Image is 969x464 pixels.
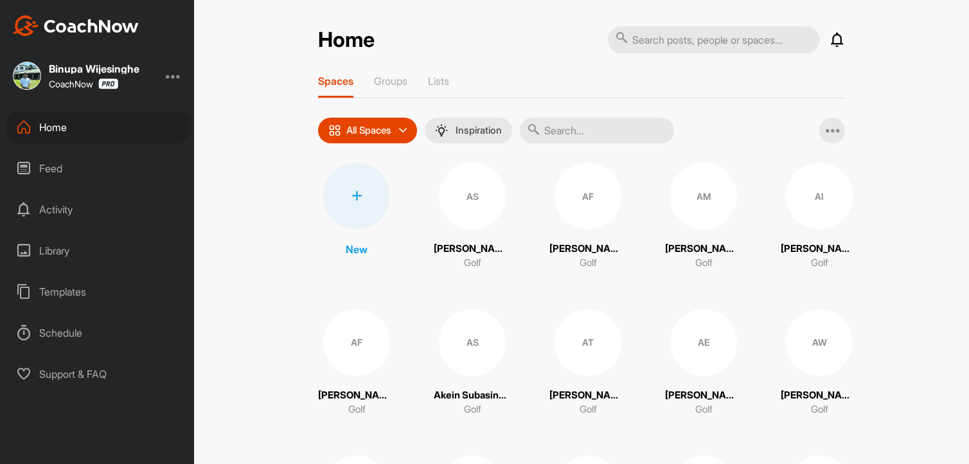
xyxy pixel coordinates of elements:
[549,163,627,271] a: AF[PERSON_NAME]Golf
[434,163,511,271] a: AS[PERSON_NAME]Golf
[464,256,481,271] p: Golf
[811,256,828,271] p: Golf
[695,402,713,417] p: Golf
[520,118,674,143] input: Search...
[13,15,139,36] img: CoachNow
[665,163,742,271] a: AM[PERSON_NAME]Golf
[7,111,188,143] div: Home
[435,124,448,137] img: menuIcon
[318,309,395,417] a: AF[PERSON_NAME]Golf
[318,388,395,403] p: [PERSON_NAME]
[670,163,737,229] div: AM
[439,309,506,376] div: AS
[580,402,597,417] p: Golf
[374,75,407,87] p: Groups
[328,124,341,137] img: icon
[434,309,511,417] a: ASAkein SubasingheGolf
[318,75,353,87] p: Spaces
[456,125,502,136] p: Inspiration
[7,152,188,184] div: Feed
[7,235,188,267] div: Library
[346,242,368,257] p: New
[695,256,713,271] p: Golf
[428,75,449,87] p: Lists
[781,388,858,403] p: [PERSON_NAME]
[439,163,506,229] div: AS
[7,358,188,390] div: Support & FAQ
[464,402,481,417] p: Golf
[323,309,390,376] div: AF
[608,26,820,53] input: Search posts, people or spaces...
[670,309,737,376] div: AE
[781,163,858,271] a: AI[PERSON_NAME]Golf
[665,388,742,403] p: [PERSON_NAME]
[781,242,858,256] p: [PERSON_NAME]
[665,242,742,256] p: [PERSON_NAME]
[555,163,621,229] div: AF
[549,242,627,256] p: [PERSON_NAME]
[549,309,627,417] a: AT[PERSON_NAME]Golf
[580,256,597,271] p: Golf
[13,62,41,90] img: square_06d48b07dac5f676ca16626d81c171bf.jpg
[549,388,627,403] p: [PERSON_NAME]
[7,276,188,308] div: Templates
[786,309,853,376] div: AW
[665,309,742,417] a: AE[PERSON_NAME]Golf
[781,309,858,417] a: AW[PERSON_NAME]Golf
[7,193,188,226] div: Activity
[98,78,118,89] img: CoachNow Pro
[348,402,366,417] p: Golf
[346,125,391,136] p: All Spaces
[318,28,375,53] h2: Home
[434,242,511,256] p: [PERSON_NAME]
[49,78,118,89] div: CoachNow
[811,402,828,417] p: Golf
[434,388,511,403] p: Akein Subasinghe
[786,163,853,229] div: AI
[49,64,139,74] div: Binupa Wijesinghe
[7,317,188,349] div: Schedule
[555,309,621,376] div: AT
